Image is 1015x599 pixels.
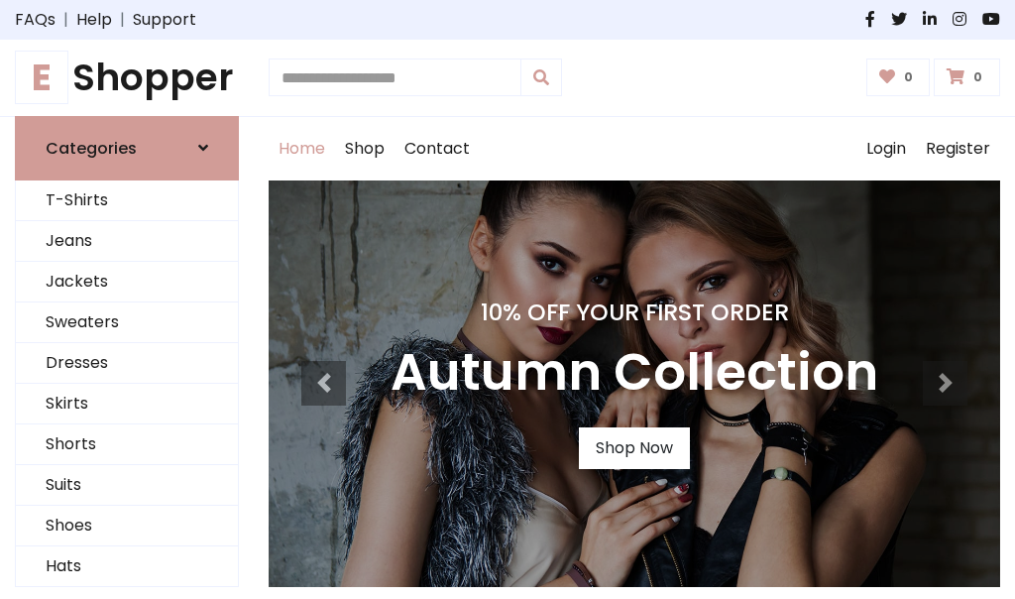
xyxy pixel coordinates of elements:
[16,465,238,506] a: Suits
[968,68,987,86] span: 0
[395,117,480,180] a: Contact
[16,384,238,424] a: Skirts
[16,180,238,221] a: T-Shirts
[56,8,76,32] span: |
[15,56,239,100] h1: Shopper
[15,8,56,32] a: FAQs
[16,343,238,384] a: Dresses
[46,139,137,158] h6: Categories
[391,342,878,404] h3: Autumn Collection
[16,262,238,302] a: Jackets
[16,546,238,587] a: Hats
[391,299,878,326] h4: 10% Off Your First Order
[76,8,112,32] a: Help
[269,117,335,180] a: Home
[856,117,916,180] a: Login
[16,221,238,262] a: Jeans
[866,59,931,96] a: 0
[579,427,690,469] a: Shop Now
[934,59,1000,96] a: 0
[916,117,1000,180] a: Register
[899,68,918,86] span: 0
[335,117,395,180] a: Shop
[133,8,196,32] a: Support
[15,51,68,104] span: E
[112,8,133,32] span: |
[16,302,238,343] a: Sweaters
[15,56,239,100] a: EShopper
[15,116,239,180] a: Categories
[16,424,238,465] a: Shorts
[16,506,238,546] a: Shoes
